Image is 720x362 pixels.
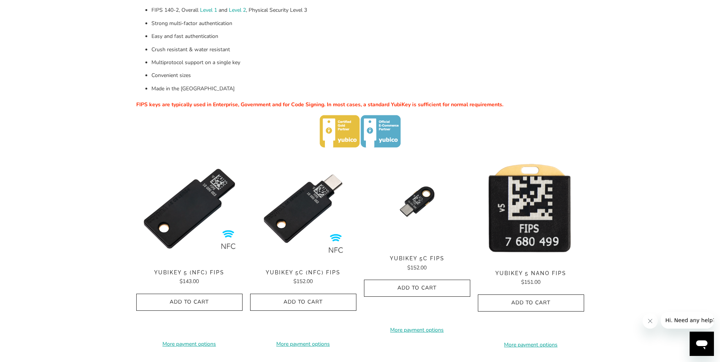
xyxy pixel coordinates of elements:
[258,299,348,305] span: Add to Cart
[364,156,470,248] a: YubiKey 5C FIPS - Trust Panda YubiKey 5C FIPS - Trust Panda
[293,278,313,285] span: $152.00
[151,71,584,80] li: Convenient sizes
[486,300,576,306] span: Add to Cart
[136,101,503,108] span: FIPS keys are typically used in Enterprise, Government and for Code Signing. In most cases, a sta...
[136,294,243,311] button: Add to Cart
[364,280,470,297] button: Add to Cart
[136,156,243,262] img: YubiKey 5 NFC FIPS - Trust Panda
[478,156,584,263] img: YubiKey 5 Nano FIPS - Trust Panda
[250,156,356,262] img: YubiKey 5C NFC FIPS - Trust Panda
[151,19,584,28] li: Strong multi-factor authentication
[690,332,714,356] iframe: Button to launch messaging window
[151,6,584,14] li: FIPS 140-2, Overall and , Physical Security Level 3
[478,270,584,277] span: YubiKey 5 Nano FIPS
[250,340,356,348] a: More payment options
[643,313,658,329] iframe: Close message
[5,5,55,11] span: Hi. Need any help?
[136,269,243,286] a: YubiKey 5 (NFC) FIPS $143.00
[250,156,356,262] a: YubiKey 5C NFC FIPS - Trust Panda YubiKey 5C NFC FIPS - Trust Panda
[136,269,243,276] span: YubiKey 5 (NFC) FIPS
[136,156,243,262] a: YubiKey 5 NFC FIPS - Trust Panda YubiKey 5 NFC FIPS - Trust Panda
[151,32,584,41] li: Easy and fast authentication
[407,264,427,271] span: $152.00
[229,6,246,14] a: Level 2
[372,285,462,291] span: Add to Cart
[364,156,470,248] img: YubiKey 5C FIPS - Trust Panda
[250,269,356,286] a: YubiKey 5C (NFC) FIPS $152.00
[364,255,470,272] a: YubiKey 5C FIPS $152.00
[521,279,540,286] span: $151.00
[364,255,470,262] span: YubiKey 5C FIPS
[151,58,584,67] li: Multiprotocol support on a single key
[136,340,243,348] a: More payment options
[364,326,470,334] a: More payment options
[250,294,356,311] button: Add to Cart
[478,341,584,349] a: More payment options
[661,312,714,329] iframe: Message from company
[478,156,584,263] a: YubiKey 5 Nano FIPS - Trust Panda YubiKey 5 Nano FIPS - Trust Panda
[151,46,584,54] li: Crush resistant & water resistant
[250,269,356,276] span: YubiKey 5C (NFC) FIPS
[151,85,584,93] li: Made in the [GEOGRAPHIC_DATA]
[180,278,199,285] span: $143.00
[144,299,235,305] span: Add to Cart
[478,270,584,287] a: YubiKey 5 Nano FIPS $151.00
[478,294,584,312] button: Add to Cart
[200,6,217,14] a: Level 1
